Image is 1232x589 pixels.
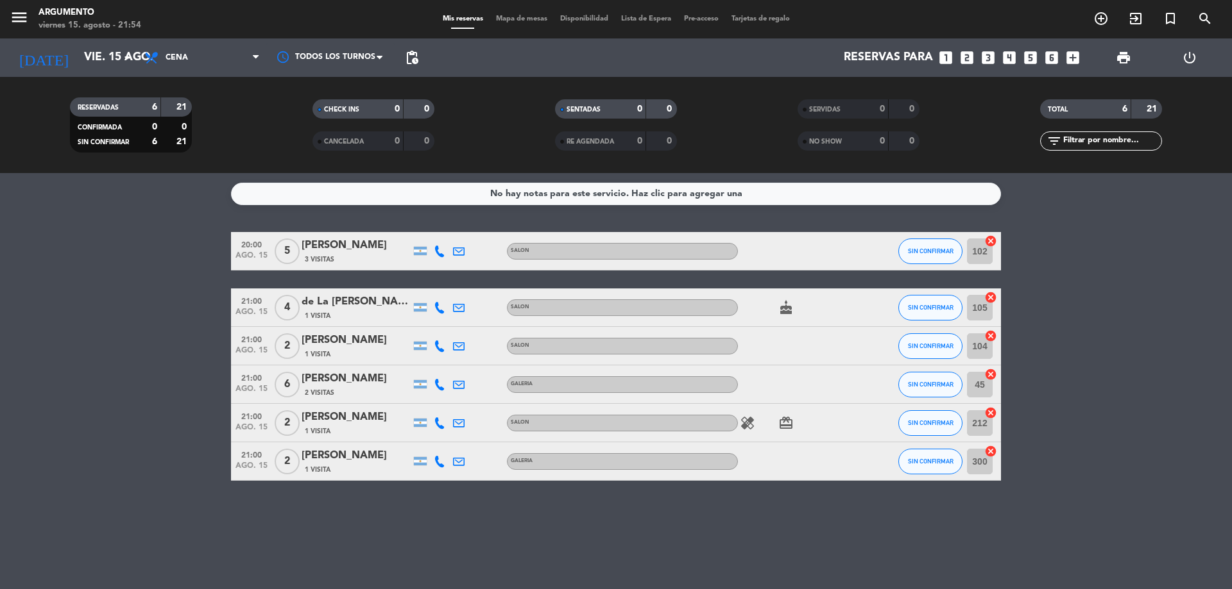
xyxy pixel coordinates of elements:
strong: 0 [667,104,674,113]
div: [PERSON_NAME] [302,409,411,426]
div: No hay notas para este servicio. Haz clic para agregar una [490,187,742,201]
i: [DATE] [10,44,78,72]
i: healing [740,415,755,431]
span: 1 Visita [305,465,330,475]
i: cancel [984,406,997,419]
i: cancel [984,291,997,304]
i: cancel [984,235,997,247]
strong: 0 [909,104,917,113]
span: 21:00 [235,331,268,346]
div: viernes 15. agosto - 21:54 [38,19,141,32]
span: ago. 15 [235,346,268,361]
button: SIN CONFIRMAR [898,238,963,264]
span: SENTADAS [567,106,601,113]
button: menu [10,8,29,31]
span: Reservas para [844,51,933,64]
span: ago. 15 [235,251,268,266]
i: search [1197,11,1213,26]
span: 3 Visitas [305,254,334,265]
strong: 0 [182,122,189,131]
i: looks_3 [980,49,997,66]
span: SIN CONFIRMAR [78,139,129,145]
span: SIN CONFIRMAR [908,247,954,254]
span: ago. 15 [235,385,268,399]
strong: 0 [667,137,674,145]
i: add_box [1065,49,1081,66]
i: arrow_drop_down [119,50,135,65]
i: looks_two [959,49,975,66]
button: SIN CONFIRMAR [898,449,963,474]
span: RESERVADAS [78,104,119,111]
i: looks_one [937,49,954,66]
strong: 0 [637,137,642,145]
span: 2 [275,333,300,359]
i: exit_to_app [1128,11,1143,26]
div: LOG OUT [1156,38,1222,77]
span: SIN CONFIRMAR [908,419,954,426]
i: looks_6 [1043,49,1060,66]
strong: 0 [637,104,642,113]
strong: 0 [880,104,885,113]
span: GALERIA [511,458,533,463]
span: CANCELADA [324,138,364,145]
span: SERVIDAS [809,106,841,113]
span: pending_actions [404,50,420,65]
button: SIN CONFIRMAR [898,295,963,320]
i: filter_list [1047,133,1062,149]
span: 21:00 [235,370,268,385]
i: cancel [984,445,997,458]
span: 21:00 [235,293,268,308]
span: SALON [511,304,529,310]
strong: 0 [395,104,400,113]
i: looks_5 [1022,49,1039,66]
input: Filtrar por nombre... [1062,134,1161,148]
span: 2 Visitas [305,388,334,398]
span: Pre-acceso [678,15,725,22]
button: SIN CONFIRMAR [898,410,963,436]
div: [PERSON_NAME] [302,447,411,464]
span: SIN CONFIRMAR [908,381,954,388]
div: [PERSON_NAME] [302,332,411,349]
span: Disponibilidad [554,15,615,22]
div: de La [PERSON_NAME] [302,294,411,310]
span: ago. 15 [235,308,268,322]
span: 21:00 [235,408,268,423]
span: Lista de Espera [615,15,678,22]
button: SIN CONFIRMAR [898,333,963,359]
span: SIN CONFIRMAR [908,458,954,465]
div: [PERSON_NAME] [302,370,411,387]
span: NO SHOW [809,138,842,145]
strong: 21 [176,103,189,112]
span: 20:00 [235,236,268,251]
div: [PERSON_NAME] [302,237,411,254]
i: menu [10,8,29,27]
i: card_giftcard [778,415,794,431]
span: TOTAL [1048,106,1068,113]
span: 4 [275,295,300,320]
strong: 0 [424,137,432,145]
span: 21:00 [235,447,268,461]
span: ago. 15 [235,461,268,476]
span: 5 [275,238,300,264]
i: cancel [984,368,997,381]
span: GALERIA [511,381,533,386]
strong: 0 [152,122,157,131]
span: CONFIRMADA [78,124,122,131]
span: 1 Visita [305,426,330,436]
span: Tarjetas de regalo [725,15,796,22]
span: 1 Visita [305,349,330,360]
i: cancel [984,329,997,342]
span: ago. 15 [235,423,268,438]
span: SALON [511,248,529,253]
span: Cena [166,53,188,62]
i: turned_in_not [1163,11,1178,26]
span: print [1116,50,1131,65]
strong: 0 [880,137,885,145]
i: power_settings_new [1182,50,1197,65]
i: looks_4 [1001,49,1018,66]
strong: 21 [1147,104,1159,113]
button: SIN CONFIRMAR [898,372,963,397]
strong: 6 [152,103,157,112]
i: cake [778,300,794,315]
i: add_circle_outline [1093,11,1109,26]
